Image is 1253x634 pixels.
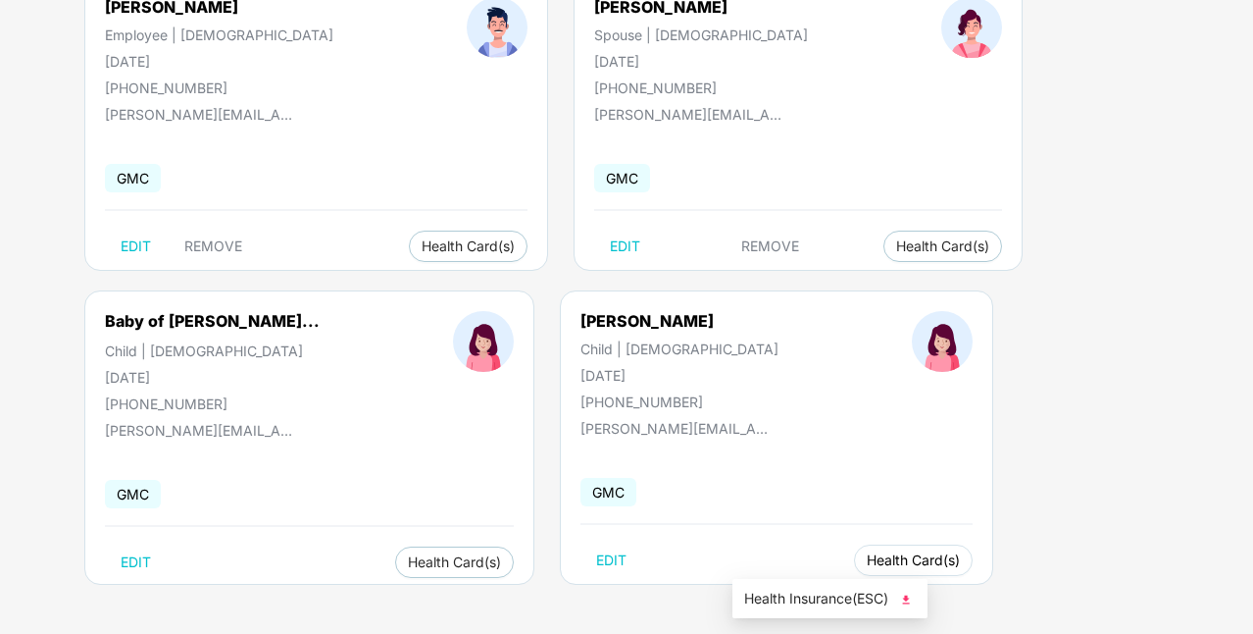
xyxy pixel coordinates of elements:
[121,238,151,254] span: EDIT
[580,478,636,506] span: GMC
[105,311,320,331] div: Baby of [PERSON_NAME]...
[580,420,777,437] div: [PERSON_NAME][EMAIL_ADDRESS][PERSON_NAME][DOMAIN_NAME]
[105,396,320,412] div: [PHONE_NUMBER]
[105,164,161,192] span: GMC
[867,555,960,565] span: Health Card(s)
[105,547,167,578] button: EDIT
[409,231,527,262] button: Health Card(s)
[169,231,258,262] button: REMOVE
[105,369,320,386] div: [DATE]
[896,590,916,609] img: svg+xml;base64,PHN2ZyB4bWxucz0iaHR0cDovL3d3dy53My5vcmcvMjAwMC9zdmciIHhtbG5zOnhsaW5rPSJodHRwOi8vd3...
[408,557,501,567] span: Health Card(s)
[105,231,167,262] button: EDIT
[594,231,656,262] button: EDIT
[744,588,916,609] span: Health Insurance(ESC)
[726,231,815,262] button: REMOVE
[912,311,973,372] img: profileImage
[596,553,626,568] span: EDIT
[896,241,989,251] span: Health Card(s)
[105,106,301,123] div: [PERSON_NAME][EMAIL_ADDRESS][PERSON_NAME][DOMAIN_NAME]
[580,367,778,384] div: [DATE]
[610,238,640,254] span: EDIT
[594,79,808,96] div: [PHONE_NUMBER]
[105,79,333,96] div: [PHONE_NUMBER]
[580,311,778,331] div: [PERSON_NAME]
[854,545,973,576] button: Health Card(s)
[594,26,808,43] div: Spouse | [DEMOGRAPHIC_DATA]
[422,241,515,251] span: Health Card(s)
[594,164,650,192] span: GMC
[453,311,514,372] img: profileImage
[580,341,778,357] div: Child | [DEMOGRAPHIC_DATA]
[594,106,790,123] div: [PERSON_NAME][EMAIL_ADDRESS][PERSON_NAME][DOMAIN_NAME]
[594,53,808,70] div: [DATE]
[105,422,301,439] div: [PERSON_NAME][EMAIL_ADDRESS][PERSON_NAME][DOMAIN_NAME]
[395,547,514,578] button: Health Card(s)
[580,545,642,576] button: EDIT
[883,231,1002,262] button: Health Card(s)
[580,394,778,410] div: [PHONE_NUMBER]
[105,26,333,43] div: Employee | [DEMOGRAPHIC_DATA]
[741,238,799,254] span: REMOVE
[105,53,333,70] div: [DATE]
[121,555,151,570] span: EDIT
[184,238,242,254] span: REMOVE
[105,480,161,508] span: GMC
[105,343,320,359] div: Child | [DEMOGRAPHIC_DATA]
